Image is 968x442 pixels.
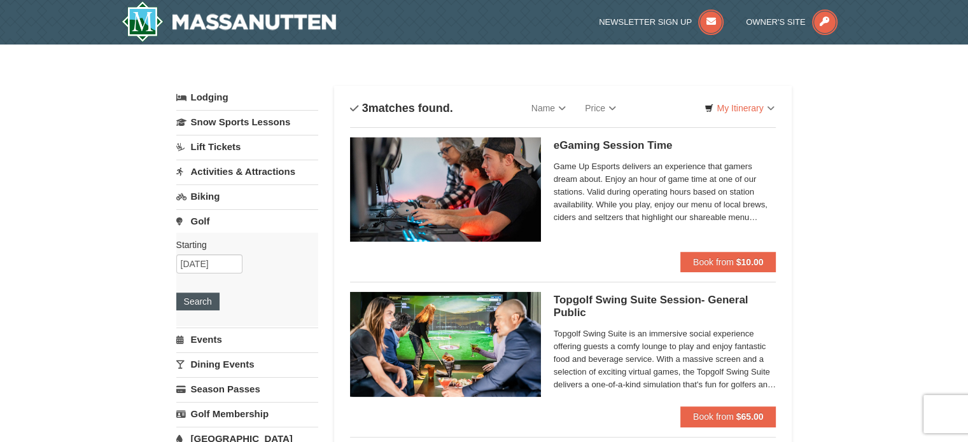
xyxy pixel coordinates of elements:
[176,184,318,208] a: Biking
[680,406,776,427] button: Book from $65.00
[176,293,220,310] button: Search
[176,328,318,351] a: Events
[122,1,337,42] img: Massanutten Resort Logo
[176,377,318,401] a: Season Passes
[176,110,318,134] a: Snow Sports Lessons
[350,137,541,242] img: 19664770-34-0b975b5b.jpg
[693,257,734,267] span: Book from
[176,402,318,425] a: Golf Membership
[575,95,626,121] a: Price
[522,95,575,121] a: Name
[599,17,692,27] span: Newsletter Sign Up
[176,352,318,376] a: Dining Events
[554,160,776,224] span: Game Up Esports delivers an experience that gamers dream about. Enjoy an hour of game time at one...
[122,1,337,42] a: Massanutten Resort
[746,17,838,27] a: Owner's Site
[176,160,318,183] a: Activities & Attractions
[599,17,724,27] a: Newsletter Sign Up
[176,209,318,233] a: Golf
[693,411,734,422] span: Book from
[176,135,318,158] a: Lift Tickets
[350,102,453,114] h4: matches found.
[696,99,782,118] a: My Itinerary
[554,294,776,319] h5: Topgolf Swing Suite Session- General Public
[350,292,541,396] img: 19664770-17-d333e4c3.jpg
[680,252,776,272] button: Book from $10.00
[736,411,764,422] strong: $65.00
[736,257,764,267] strong: $10.00
[746,17,806,27] span: Owner's Site
[554,328,776,391] span: Topgolf Swing Suite is an immersive social experience offering guests a comfy lounge to play and ...
[176,238,309,251] label: Starting
[554,139,776,152] h5: eGaming Session Time
[362,102,368,114] span: 3
[176,86,318,109] a: Lodging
